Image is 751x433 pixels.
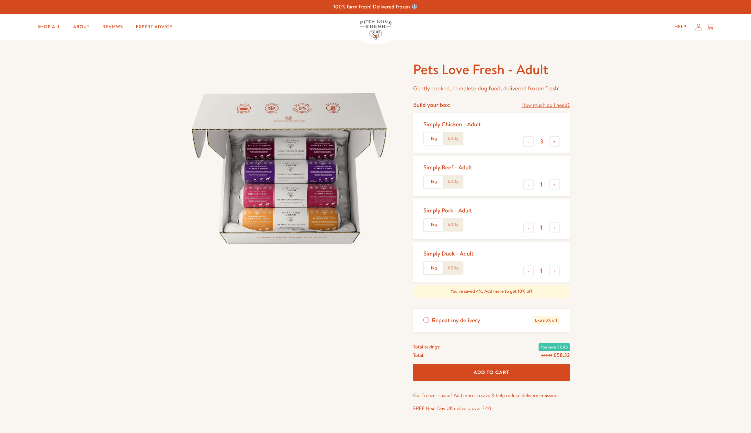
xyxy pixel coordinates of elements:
a: Shop All [32,20,65,33]
label: 600g [443,176,463,188]
span: Total: [413,351,424,359]
a: Help [669,20,691,33]
s: £60.75 [541,353,552,358]
p: Gently cooked, complete dog food, delivered frozen fresh! [413,84,570,94]
button: - [523,266,534,276]
div: You've saved 4%, Add more to get 10% off [413,285,570,298]
span: You save £2.43 [539,343,570,351]
p: FREE Next Day UK delivery over £40 [413,404,570,413]
label: 600g [443,262,463,274]
h4: Build your box: [413,101,450,108]
span: Add To Cart [474,369,509,376]
a: About [68,20,95,33]
p: Got freezer space? Add more to save & help reduce delivery emissions [413,391,570,400]
button: - [523,136,534,147]
button: Add To Cart [413,364,570,381]
span: Repeat my delivery [432,316,480,325]
button: + [549,266,560,276]
button: - [523,179,534,190]
button: + [549,222,560,233]
label: 1kg [424,132,443,145]
button: + [549,179,560,190]
label: 1kg [424,262,443,274]
div: Simply Chicken - Adult [423,120,481,128]
span: Extra 5% off [533,316,559,325]
a: Expert Advice [131,20,177,33]
div: Simply Duck - Adult [423,250,473,257]
label: 600g [443,132,463,145]
a: How much do I need? [521,101,570,110]
label: 1kg [424,176,443,188]
span: £58.32 [553,352,570,359]
img: Pets Love Fresh [359,20,392,40]
button: + [549,136,560,147]
label: 600g [443,219,463,231]
label: 1kg [424,219,443,231]
div: Simply Beef - Adult [423,164,472,171]
h1: Pets Love Fresh - Adult [413,61,570,78]
div: Simply Pork - Adult [423,207,472,214]
img: Pets Love Fresh - Adult [181,61,398,277]
button: - [523,222,534,233]
span: Total savings: [413,343,440,351]
a: Reviews [97,20,128,33]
